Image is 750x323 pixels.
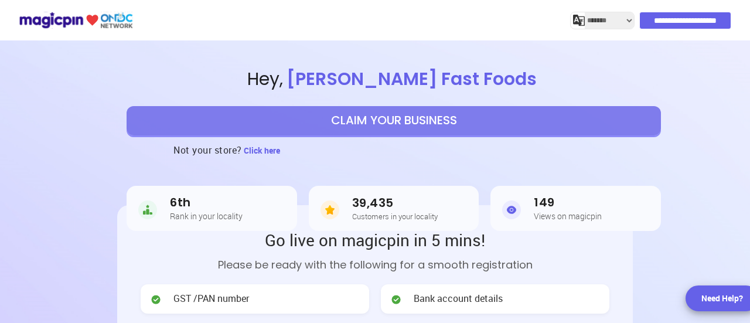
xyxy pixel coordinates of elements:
h5: Rank in your locality [170,212,243,220]
img: check [150,294,162,305]
span: [PERSON_NAME] Fast Foods [283,66,540,91]
h5: Customers in your locality [352,212,438,220]
h3: Not your store? [173,135,242,165]
h3: 39,435 [352,196,438,210]
img: j2MGCQAAAABJRU5ErkJggg== [573,15,585,26]
img: Views [502,198,521,222]
h5: Views on magicpin [534,212,602,220]
img: Rank [138,198,157,222]
img: ondc-logo-new-small.8a59708e.svg [19,10,133,30]
span: Click here [244,145,280,156]
h2: Go live on magicpin in 5 mins! [141,229,609,251]
div: Need Help? [701,293,743,304]
button: CLAIM YOUR BUSINESS [127,106,661,135]
p: Please be ready with the following for a smooth registration [141,257,609,273]
h3: 149 [534,196,602,209]
img: check [390,294,402,305]
h3: 6th [170,196,243,209]
span: Bank account details [414,292,503,305]
span: Hey , [37,67,750,92]
img: Customers [321,198,339,222]
span: GST /PAN number [173,292,249,305]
